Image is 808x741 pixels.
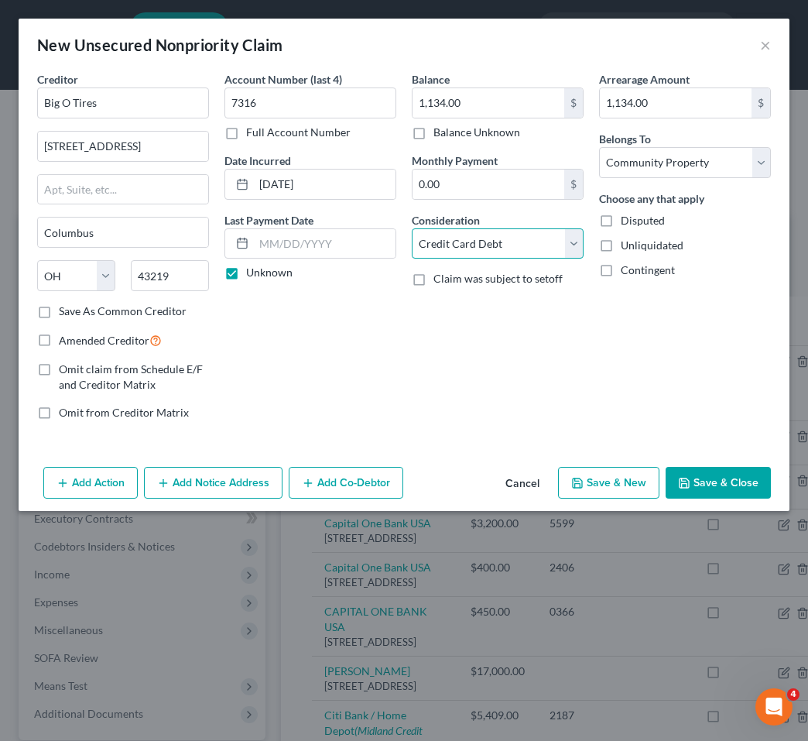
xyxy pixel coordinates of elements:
label: Unknown [246,265,293,280]
input: Enter city... [38,218,208,247]
input: 0.00 [600,88,752,118]
span: Omit from Creditor Matrix [59,406,189,419]
input: Enter address... [38,132,208,161]
span: Contingent [621,263,675,276]
div: Recent message [32,195,278,211]
input: 0.00 [413,170,564,199]
div: • 2h ago [162,234,206,250]
input: Apt, Suite, etc... [38,175,208,204]
button: Save & Close [666,467,771,499]
img: Profile image for Lindsey [32,218,63,249]
img: logo [31,33,135,50]
img: Profile image for Lindsey [166,25,197,56]
span: Search for help [32,352,125,369]
span: Disputed [621,214,665,227]
span: Messages [128,522,182,533]
div: Amendments [22,455,287,484]
div: Close [266,25,294,53]
div: Recent messageProfile image for LindseyHi again! It doesn't look like we have a full webinar dedi... [15,182,294,263]
span: Home [34,522,69,533]
label: Account Number (last 4) [224,71,342,87]
button: Add Action [43,467,138,499]
span: Belongs To [599,132,651,146]
div: Statement of Financial Affairs - Payments Made in the Last 90 days [22,410,287,455]
button: Messages [103,483,206,545]
img: Profile image for Emma [224,25,255,56]
span: Amended Creditor [59,334,149,347]
iframe: Intercom live chat [755,688,793,726]
div: Send us a message [32,284,258,300]
label: Monthly Payment [412,153,498,169]
button: Cancel [493,468,552,499]
input: XXXX [224,87,396,118]
button: Search for help [22,345,287,376]
input: 0.00 [413,88,564,118]
span: Help [245,522,270,533]
div: We typically reply in a few hours [32,300,258,317]
label: Date Incurred [224,153,291,169]
input: Search creditor by name... [37,87,209,118]
span: Claim was subject to setoff [433,272,563,285]
input: MM/DD/YYYY [254,170,395,199]
div: Profile image for LindseyHi again! It doesn't look like we have a full webinar dedicated to post ... [16,205,293,262]
span: 4 [787,688,799,701]
div: $ [564,88,583,118]
div: [PERSON_NAME] [69,234,159,250]
div: Attorney's Disclosure of Compensation [22,382,287,410]
span: Unliquidated [621,238,683,252]
label: Full Account Number [246,125,351,140]
button: Help [207,483,310,545]
p: How can we help? [31,136,279,163]
input: MM/DD/YYYY [254,229,395,259]
label: Last Payment Date [224,212,313,228]
p: Hi there! [31,110,279,136]
button: Save & New [558,467,659,499]
div: New Unsecured Nonpriority Claim [37,34,282,56]
label: Balance Unknown [433,125,520,140]
div: Send us a messageWe typically reply in a few hours [15,271,294,330]
span: Omit claim from Schedule E/F and Creditor Matrix [59,362,203,391]
div: $ [752,88,770,118]
div: Amendments [32,461,259,478]
label: Consideration [412,212,480,228]
label: Choose any that apply [599,190,704,207]
img: Profile image for James [195,25,226,56]
div: Statement of Financial Affairs - Payments Made in the Last 90 days [32,417,259,449]
label: Save As Common Creditor [59,304,187,319]
button: Add Co-Debtor [289,467,403,499]
button: × [760,36,771,54]
label: Arrearage Amount [599,71,690,87]
label: Balance [412,71,450,87]
span: Creditor [37,73,78,86]
input: Enter zip... [131,260,209,291]
button: Add Notice Address [144,467,282,499]
div: $ [564,170,583,199]
div: Attorney's Disclosure of Compensation [32,388,259,404]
